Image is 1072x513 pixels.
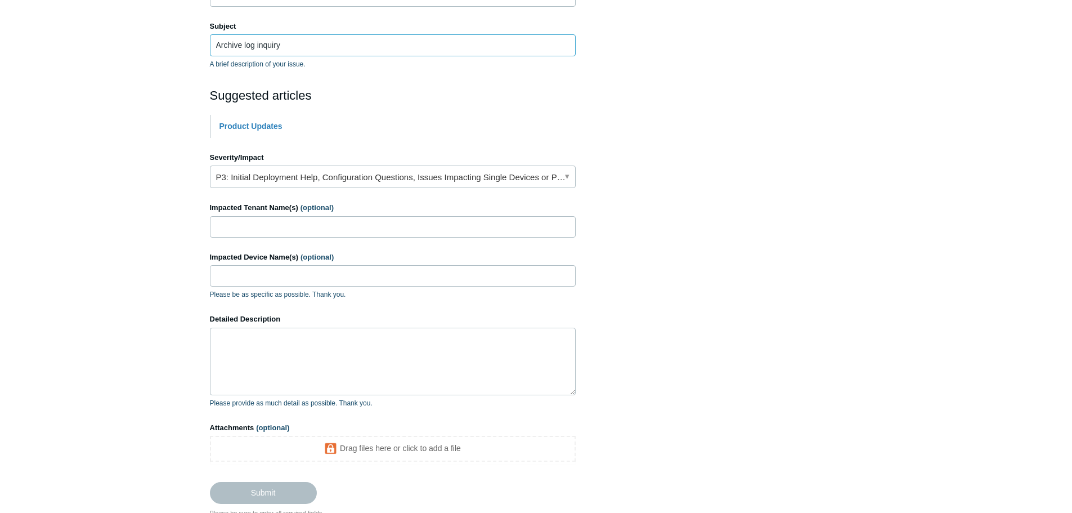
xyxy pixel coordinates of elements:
[210,86,576,105] h2: Suggested articles
[300,253,334,261] span: (optional)
[210,289,576,300] p: Please be as specific as possible. Thank you.
[256,423,289,432] span: (optional)
[210,398,576,408] p: Please provide as much detail as possible. Thank you.
[300,203,334,212] span: (optional)
[210,21,576,32] label: Subject
[219,122,282,131] a: Product Updates
[210,152,576,163] label: Severity/Impact
[210,59,576,69] p: A brief description of your issue.
[210,166,576,188] a: P3: Initial Deployment Help, Configuration Questions, Issues Impacting Single Devices or Past Out...
[210,202,576,213] label: Impacted Tenant Name(s)
[210,482,317,503] input: Submit
[210,422,576,434] label: Attachments
[210,252,576,263] label: Impacted Device Name(s)
[210,314,576,325] label: Detailed Description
